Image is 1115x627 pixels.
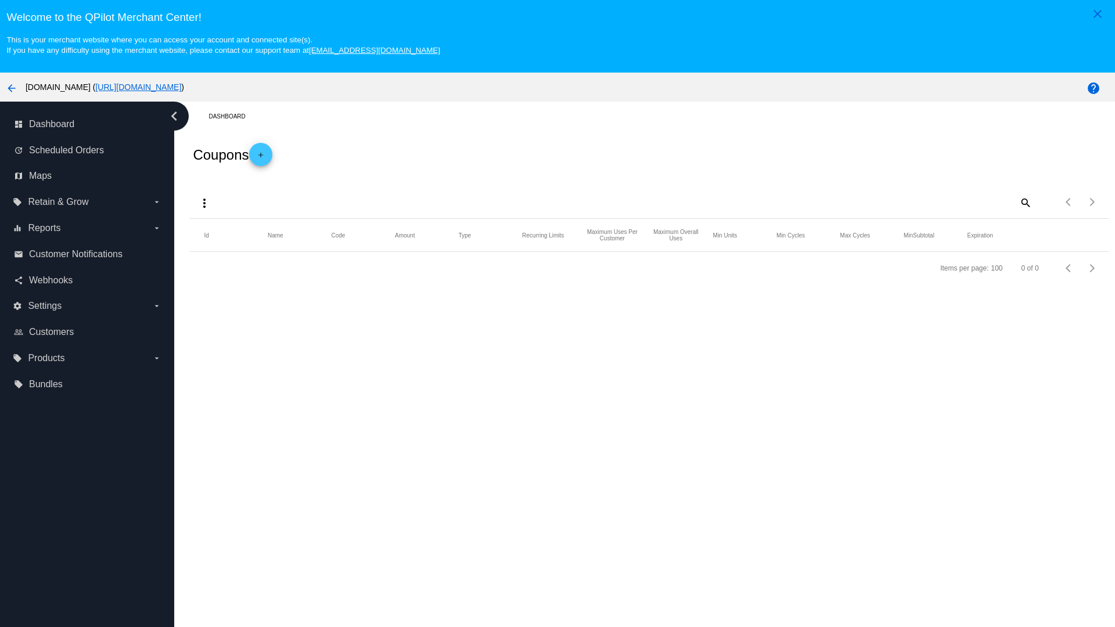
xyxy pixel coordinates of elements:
h2: Coupons [193,143,272,166]
button: Change sorting for DiscountType [458,232,471,239]
button: Change sorting for Name [268,232,283,239]
span: Reports [28,223,60,233]
a: Dashboard [208,107,256,125]
i: arrow_drop_down [152,224,161,233]
button: Change sorting for MinSubtotal [904,232,934,239]
span: Dashboard [29,119,74,129]
span: Webhooks [29,275,73,286]
div: Items per page: [940,264,988,272]
button: Change sorting for ExpirationDate [967,232,993,239]
small: This is your merchant website where you can access your account and connected site(s). If you hav... [6,35,440,55]
button: Change sorting for Amount [395,232,415,239]
a: dashboard Dashboard [14,115,161,134]
mat-icon: help [1087,81,1100,95]
button: Change sorting for Id [204,232,208,239]
i: map [14,171,23,181]
span: Bundles [29,379,63,390]
a: local_offer Bundles [14,375,161,394]
a: email Customer Notifications [14,245,161,264]
i: arrow_drop_down [152,197,161,207]
button: Previous page [1058,257,1081,280]
span: Settings [28,301,62,311]
div: 100 [991,264,1003,272]
i: share [14,276,23,285]
button: Previous page [1058,190,1081,214]
button: Next page [1081,257,1104,280]
i: local_offer [13,197,22,207]
i: local_offer [14,380,23,389]
span: Customer Notifications [29,249,123,260]
a: [URL][DOMAIN_NAME] [95,82,181,92]
button: Next page [1081,190,1104,214]
button: Change sorting for MaxCycles [840,232,871,239]
a: people_outline Customers [14,323,161,341]
i: people_outline [14,327,23,337]
span: [DOMAIN_NAME] ( ) [26,82,184,92]
i: dashboard [14,120,23,129]
button: Change sorting for Code [331,232,345,239]
button: Change sorting for MinCycles [776,232,805,239]
mat-icon: more_vert [197,196,211,210]
button: Change sorting for CustomerConversionLimits [586,229,639,242]
mat-icon: close [1091,7,1105,21]
i: local_offer [13,354,22,363]
div: 0 of 0 [1022,264,1039,272]
span: Maps [29,171,52,181]
i: settings [13,301,22,311]
button: Change sorting for RecurringLimits [522,232,564,239]
i: arrow_drop_down [152,301,161,311]
span: Customers [29,327,74,337]
button: Change sorting for MinUnits [713,232,738,239]
mat-icon: arrow_back [5,81,19,95]
button: Change sorting for SiteConversionLimits [649,229,703,242]
span: Retain & Grow [28,197,88,207]
i: update [14,146,23,155]
a: share Webhooks [14,271,161,290]
i: email [14,250,23,259]
a: update Scheduled Orders [14,141,161,160]
a: [EMAIL_ADDRESS][DOMAIN_NAME] [309,46,440,55]
i: arrow_drop_down [152,354,161,363]
h3: Welcome to the QPilot Merchant Center! [6,11,1108,24]
i: chevron_left [165,107,184,125]
span: Scheduled Orders [29,145,104,156]
mat-icon: search [1018,193,1032,211]
a: map Maps [14,167,161,185]
mat-icon: add [254,151,268,165]
i: equalizer [13,224,22,233]
span: Products [28,353,64,363]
